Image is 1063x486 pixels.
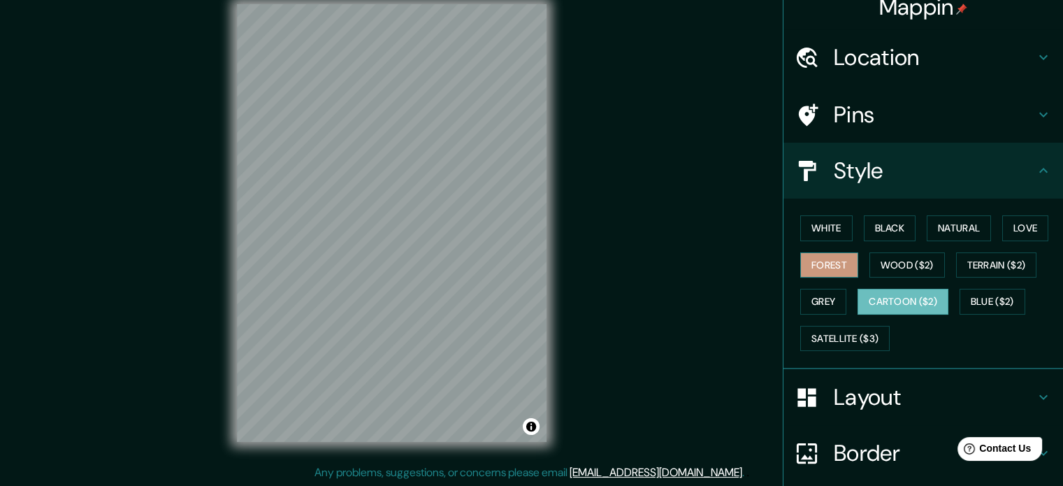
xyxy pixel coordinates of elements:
[783,425,1063,481] div: Border
[237,4,547,442] canvas: Map
[927,215,991,241] button: Natural
[1002,215,1048,241] button: Love
[800,326,890,352] button: Satellite ($3)
[314,464,744,481] p: Any problems, suggestions, or concerns please email .
[834,101,1035,129] h4: Pins
[800,289,846,315] button: Grey
[523,418,540,435] button: Toggle attribution
[783,87,1063,143] div: Pins
[783,369,1063,425] div: Layout
[869,252,945,278] button: Wood ($2)
[800,252,858,278] button: Forest
[783,143,1063,199] div: Style
[570,465,742,480] a: [EMAIL_ADDRESS][DOMAIN_NAME]
[783,29,1063,85] div: Location
[956,3,967,15] img: pin-icon.png
[834,439,1035,467] h4: Border
[746,464,749,481] div: .
[800,215,853,241] button: White
[864,215,916,241] button: Black
[858,289,948,315] button: Cartoon ($2)
[939,431,1048,471] iframe: Help widget launcher
[834,383,1035,411] h4: Layout
[834,157,1035,185] h4: Style
[956,252,1037,278] button: Terrain ($2)
[960,289,1025,315] button: Blue ($2)
[744,464,746,481] div: .
[834,43,1035,71] h4: Location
